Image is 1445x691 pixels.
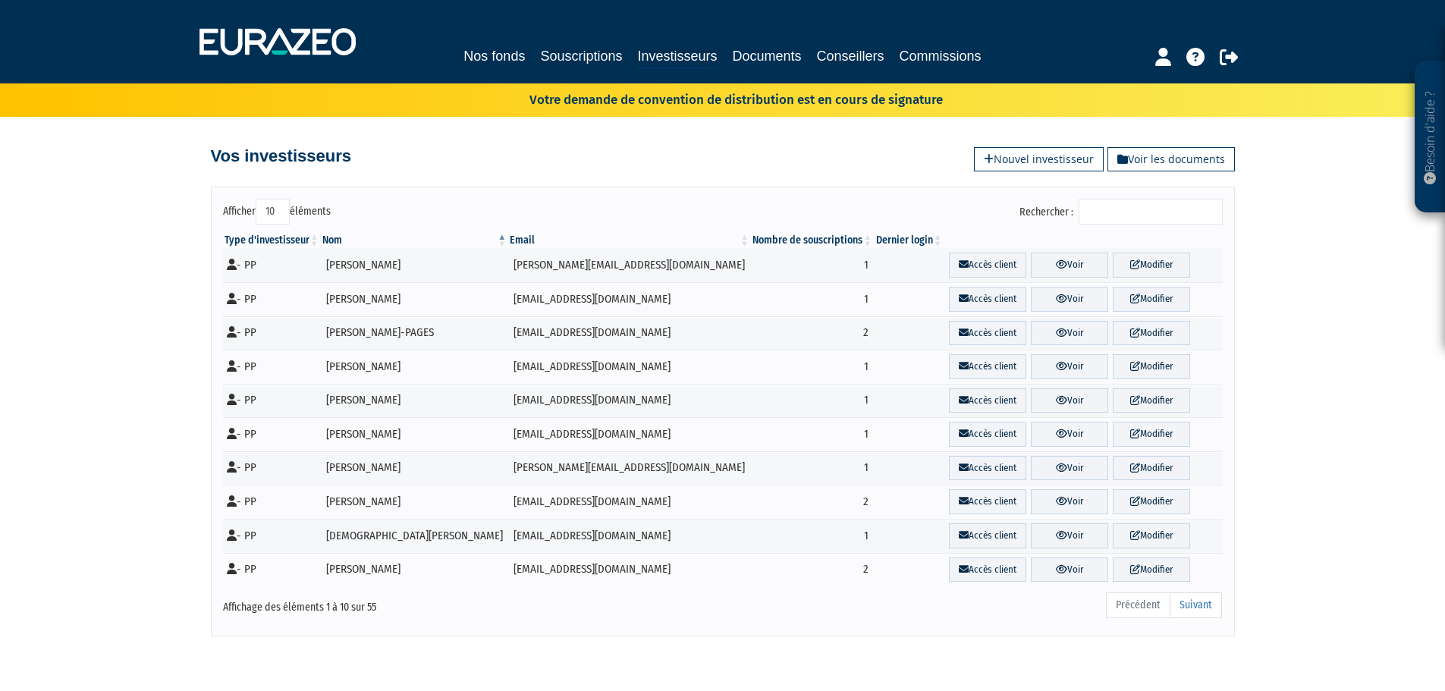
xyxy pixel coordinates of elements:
a: Accès client [949,321,1026,346]
a: Documents [733,46,802,67]
a: Modifier [1113,489,1190,514]
a: Accès client [949,523,1026,548]
select: Afficheréléments [256,199,290,225]
a: Modifier [1113,523,1190,548]
a: Modifier [1113,388,1190,413]
td: - PP [223,417,321,451]
th: Email : activer pour trier la colonne par ordre croissant [508,233,751,248]
a: Suivant [1170,592,1222,618]
a: Modifier [1113,354,1190,379]
td: - PP [223,451,321,485]
a: Voir [1031,456,1108,481]
th: Nom : activer pour trier la colonne par ordre d&eacute;croissant [321,233,509,248]
a: Modifier [1113,456,1190,481]
td: 1 [751,417,874,451]
p: Votre demande de convention de distribution est en cours de signature [485,87,943,109]
td: [PERSON_NAME] [321,485,509,519]
td: 1 [751,384,874,418]
a: Souscriptions [540,46,622,67]
td: [EMAIL_ADDRESS][DOMAIN_NAME] [508,316,751,350]
a: Accès client [949,558,1026,583]
td: - PP [223,485,321,519]
a: Voir [1031,321,1108,346]
td: 1 [751,282,874,316]
td: 2 [751,316,874,350]
td: 2 [751,485,874,519]
td: [PERSON_NAME][EMAIL_ADDRESS][DOMAIN_NAME] [508,248,751,282]
td: 1 [751,519,874,553]
td: [EMAIL_ADDRESS][DOMAIN_NAME] [508,519,751,553]
div: Affichage des éléments 1 à 10 sur 55 [223,591,627,615]
label: Rechercher : [1019,199,1223,225]
td: 1 [751,248,874,282]
a: Modifier [1113,558,1190,583]
a: Modifier [1113,422,1190,447]
a: Commissions [900,46,982,67]
a: Nouvel investisseur [974,147,1104,171]
td: [PERSON_NAME] [321,384,509,418]
td: [PERSON_NAME] [321,417,509,451]
td: [EMAIL_ADDRESS][DOMAIN_NAME] [508,553,751,587]
td: 2 [751,553,874,587]
td: - PP [223,350,321,384]
td: 1 [751,350,874,384]
a: Investisseurs [637,46,717,69]
td: [DEMOGRAPHIC_DATA][PERSON_NAME] [321,519,509,553]
a: Voir [1031,354,1108,379]
td: - PP [223,282,321,316]
td: [EMAIL_ADDRESS][DOMAIN_NAME] [508,384,751,418]
a: Conseillers [817,46,884,67]
td: [PERSON_NAME] [321,350,509,384]
a: Voir [1031,422,1108,447]
th: &nbsp; [944,233,1223,248]
a: Accès client [949,456,1026,481]
td: [PERSON_NAME] [321,451,509,485]
a: Voir [1031,489,1108,514]
td: - PP [223,553,321,587]
td: [PERSON_NAME] [321,553,509,587]
label: Afficher éléments [223,199,331,225]
td: - PP [223,248,321,282]
a: Nos fonds [463,46,525,67]
h4: Vos investisseurs [211,147,351,165]
td: [EMAIL_ADDRESS][DOMAIN_NAME] [508,282,751,316]
a: Voir [1031,253,1108,278]
td: [PERSON_NAME] [321,282,509,316]
a: Voir les documents [1107,147,1235,171]
a: Voir [1031,523,1108,548]
input: Rechercher : [1079,199,1223,225]
a: Voir [1031,558,1108,583]
td: [PERSON_NAME] [321,248,509,282]
td: [PERSON_NAME][EMAIL_ADDRESS][DOMAIN_NAME] [508,451,751,485]
a: Modifier [1113,287,1190,312]
a: Modifier [1113,253,1190,278]
a: Accès client [949,287,1026,312]
td: [EMAIL_ADDRESS][DOMAIN_NAME] [508,485,751,519]
a: Voir [1031,388,1108,413]
a: Accès client [949,489,1026,514]
a: Modifier [1113,321,1190,346]
a: Accès client [949,388,1026,413]
a: Accès client [949,253,1026,278]
td: - PP [223,316,321,350]
th: Type d'investisseur : activer pour trier la colonne par ordre croissant [223,233,321,248]
a: Accès client [949,354,1026,379]
th: Dernier login : activer pour trier la colonne par ordre croissant [874,233,944,248]
td: [PERSON_NAME]-PAGES [321,316,509,350]
th: Nombre de souscriptions : activer pour trier la colonne par ordre croissant [751,233,874,248]
img: 1732889491-logotype_eurazeo_blanc_rvb.png [199,28,356,55]
td: - PP [223,384,321,418]
p: Besoin d'aide ? [1421,69,1439,206]
td: - PP [223,519,321,553]
td: [EMAIL_ADDRESS][DOMAIN_NAME] [508,417,751,451]
a: Voir [1031,287,1108,312]
td: 1 [751,451,874,485]
a: Accès client [949,422,1026,447]
td: [EMAIL_ADDRESS][DOMAIN_NAME] [508,350,751,384]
